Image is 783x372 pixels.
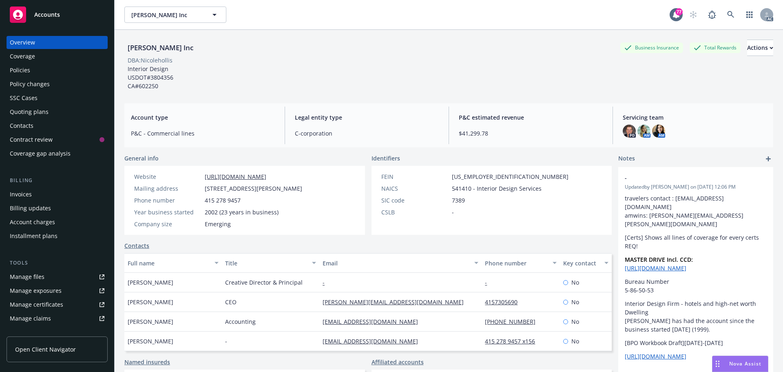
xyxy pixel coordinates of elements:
[7,326,108,339] a: Manage BORs
[295,113,439,122] span: Legal entity type
[747,40,773,56] button: Actions
[134,196,201,205] div: Phone number
[10,284,62,297] div: Manage exposures
[7,176,108,185] div: Billing
[10,64,30,77] div: Policies
[381,184,449,193] div: NAICS
[7,270,108,283] a: Manage files
[295,129,439,138] span: C-corporation
[323,259,469,267] div: Email
[7,36,108,49] a: Overview
[128,337,173,345] span: [PERSON_NAME]
[452,196,465,205] span: 7389
[763,154,773,164] a: add
[652,125,665,138] img: photo
[560,253,612,273] button: Key contact
[128,259,210,267] div: Full name
[222,253,319,273] button: Title
[128,298,173,306] span: [PERSON_NAME]
[205,220,231,228] span: Emerging
[485,298,524,306] a: 4157305690
[712,356,768,372] button: Nova Assist
[625,352,686,360] a: [URL][DOMAIN_NAME]
[124,358,170,366] a: Named insureds
[15,345,76,354] span: Open Client Navigator
[10,229,58,243] div: Installment plans
[225,298,237,306] span: CEO
[10,270,44,283] div: Manage files
[485,278,493,286] a: -
[10,105,49,118] div: Quoting plans
[625,233,767,250] p: [Certs] Shows all lines of coverage for every certs REQ!
[485,337,542,345] a: 415‌ 278‌ 9457‌ x156
[625,256,693,263] strong: MASTER DRIVE Incl. CCD:
[7,50,108,63] a: Coverage
[10,78,50,91] div: Policy changes
[205,208,279,216] span: 2002 (23 years in business)
[690,42,741,53] div: Total Rewards
[7,298,108,311] a: Manage certificates
[124,241,149,250] a: Contacts
[10,326,48,339] div: Manage BORs
[205,196,241,205] span: 415‌ 278‌ 9457‌
[323,318,425,325] a: [EMAIL_ADDRESS][DOMAIN_NAME]
[459,129,603,138] span: $41,299.78
[205,173,266,180] a: [URL][DOMAIN_NAME]
[225,317,256,326] span: Accounting
[625,264,686,272] a: [URL][DOMAIN_NAME]
[10,36,35,49] div: Overview
[10,216,55,229] div: Account charges
[459,113,603,122] span: P&C estimated revenue
[7,202,108,215] a: Billing updates
[134,172,201,181] div: Website
[625,194,767,228] p: travelers contact : [EMAIL_ADDRESS][DOMAIN_NAME] amwins: [PERSON_NAME][EMAIL_ADDRESS][PERSON_NAME...
[485,259,547,267] div: Phone number
[625,339,767,347] p: [BPO Workbook Draft][DATE]-[DATE]
[685,7,701,23] a: Start snowing
[128,317,173,326] span: [PERSON_NAME]
[124,154,159,163] span: General info
[571,298,579,306] span: No
[381,172,449,181] div: FEIN
[10,119,33,132] div: Contacts
[7,64,108,77] a: Policies
[7,147,108,160] a: Coverage gap analysis
[7,188,108,201] a: Invoices
[7,284,108,297] a: Manage exposures
[10,147,71,160] div: Coverage gap analysis
[623,125,636,138] img: photo
[7,91,108,105] a: SSC Cases
[452,172,568,181] span: [US_EMPLOYER_IDENTIFICATION_NUMBER]
[323,278,331,286] a: -
[625,174,745,182] span: -
[571,278,579,287] span: No
[712,356,723,372] div: Drag to move
[124,7,226,23] button: [PERSON_NAME] Inc
[128,65,175,90] span: Interior Design USDOT#3804356 CA#602250
[571,337,579,345] span: No
[10,188,32,201] div: Invoices
[131,129,275,138] span: P&C - Commercial lines
[381,196,449,205] div: SIC code
[7,105,108,118] a: Quoting plans
[225,259,307,267] div: Title
[225,278,303,287] span: Creative Director & Principal
[452,208,454,216] span: -
[729,360,761,367] span: Nova Assist
[10,50,35,63] div: Coverage
[7,312,108,325] a: Manage claims
[34,11,60,18] span: Accounts
[319,253,482,273] button: Email
[131,11,202,19] span: [PERSON_NAME] Inc
[10,312,51,325] div: Manage claims
[134,184,201,193] div: Mailing address
[625,277,767,294] p: Bureau Number 5-86-50-53
[372,154,400,163] span: Identifiers
[563,259,599,267] div: Key contact
[10,91,38,105] div: SSC Cases
[7,259,108,267] div: Tools
[323,337,425,345] a: [EMAIL_ADDRESS][DOMAIN_NAME]
[381,208,449,216] div: CSLB
[372,358,424,366] a: Affiliated accounts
